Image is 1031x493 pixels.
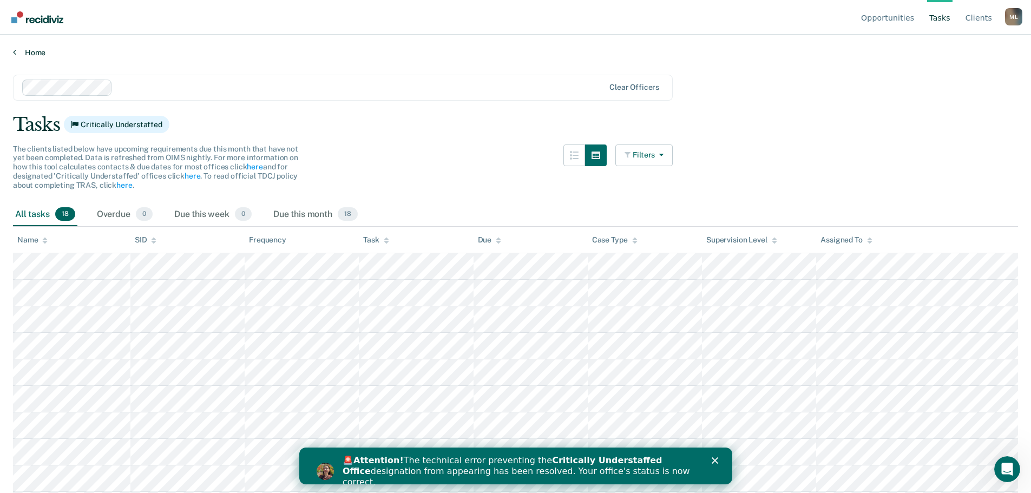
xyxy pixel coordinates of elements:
span: The clients listed below have upcoming requirements due this month that have not yet been complet... [13,144,298,189]
div: Task [363,235,389,245]
div: Case Type [592,235,638,245]
span: 0 [136,207,153,221]
span: 0 [235,207,252,221]
div: Due this month18 [271,203,360,227]
div: Clear officers [609,83,659,92]
button: Profile dropdown button [1005,8,1022,25]
a: here [247,162,262,171]
b: Attention! [54,8,104,18]
div: Close [412,10,423,16]
div: M L [1005,8,1022,25]
span: Critically Understaffed [64,116,169,133]
a: here [116,181,132,189]
div: Tasks [13,114,1018,136]
div: All tasks18 [13,203,77,227]
div: Assigned To [820,235,872,245]
div: 🚨 The technical error preventing the designation from appearing has been resolved. Your office's ... [43,8,398,40]
img: Recidiviz [11,11,63,23]
span: 18 [55,207,75,221]
div: Due [478,235,502,245]
b: Critically Understaffed Office [43,8,363,29]
a: Home [13,48,1018,57]
div: Due this week0 [172,203,254,227]
div: Overdue0 [95,203,155,227]
div: Supervision Level [706,235,777,245]
span: 18 [338,207,358,221]
a: here [185,172,200,180]
button: Filters [615,144,673,166]
div: Frequency [249,235,286,245]
iframe: Intercom live chat banner [299,448,732,484]
div: SID [135,235,157,245]
div: Name [17,235,48,245]
iframe: Intercom live chat [994,456,1020,482]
